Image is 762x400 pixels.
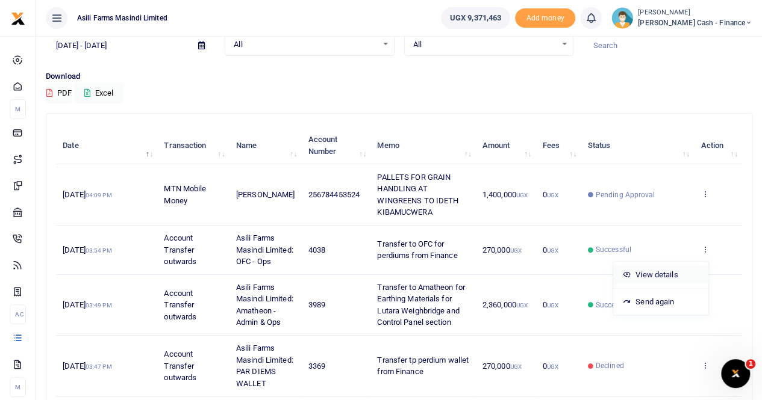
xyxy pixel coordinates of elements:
span: Asili Farms Masindi Limited: OFC - Ops [236,233,293,266]
button: Excel [74,83,123,103]
img: profile-user [611,7,633,29]
span: [DATE] [63,362,111,371]
span: Add money [515,8,575,28]
span: All [234,38,376,51]
a: View details [613,266,708,283]
th: Status: activate to sort column ascending [581,127,694,164]
small: UGX [547,363,558,370]
span: Account Transfer outwards [164,289,196,321]
span: Account Transfer outwards [164,349,196,382]
small: UGX [510,247,521,254]
small: UGX [547,302,558,309]
small: UGX [547,247,558,254]
span: 0 [543,190,558,199]
th: Name: activate to sort column ascending [230,127,302,164]
small: UGX [547,192,558,198]
span: 270,000 [482,362,522,371]
li: Wallet ballance [436,7,515,29]
p: Download [46,70,752,83]
th: Memo: activate to sort column ascending [370,127,475,164]
button: PDF [46,83,72,103]
a: Send again [613,294,708,310]
span: Pending Approval [596,189,655,200]
span: [PERSON_NAME] Cash - Finance [638,17,752,28]
span: PALLETS FOR GRAIN HANDLING AT WINGREENS TO IDETH KIBAMUCWERA [377,173,458,217]
small: 03:47 PM [86,363,112,370]
span: 3369 [308,362,325,371]
li: M [10,377,26,397]
li: Toup your wallet [515,8,575,28]
span: Successful [596,300,631,310]
span: Asili Farms Masindi Limited [72,13,172,23]
input: select period [46,35,189,56]
span: 4038 [308,245,325,254]
img: logo-small [11,11,25,26]
small: 03:49 PM [86,302,112,309]
a: profile-user [PERSON_NAME] [PERSON_NAME] Cash - Finance [611,7,752,29]
span: [DATE] [63,245,111,254]
small: UGX [516,302,528,309]
span: 3989 [308,300,325,309]
small: 04:09 PM [86,192,112,198]
span: Asili Farms Masindi Limited: PAR DIEMS WALLET [236,343,293,388]
li: M [10,99,26,119]
th: Account Number: activate to sort column ascending [301,127,370,164]
span: Declined [596,360,624,371]
th: Fees: activate to sort column ascending [536,127,581,164]
span: MTN Mobile Money [164,184,206,205]
small: UGX [516,192,528,198]
small: [PERSON_NAME] [638,8,752,18]
span: Transfer to Amatheon for Earthing Materials for Lutara Weighbridge and Control Panel section [377,283,464,327]
span: 2,360,000 [482,300,528,309]
th: Amount: activate to sort column ascending [476,127,536,164]
th: Action: activate to sort column ascending [694,127,742,164]
small: UGX [510,363,521,370]
span: Successful [596,244,631,255]
span: 270,000 [482,245,522,254]
input: Search [583,35,752,56]
span: All [413,38,556,51]
span: 0 [543,245,558,254]
small: 03:54 PM [86,247,112,254]
span: Asili Farms Masindi Limited: Amatheon - Admin & Ops [236,283,293,327]
a: UGX 9,371,463 [441,7,510,29]
th: Date: activate to sort column descending [56,127,157,164]
th: Transaction: activate to sort column ascending [157,127,230,164]
span: 1 [746,359,755,369]
li: Ac [10,304,26,324]
iframe: Intercom live chat [721,359,750,388]
span: 0 [543,300,558,309]
span: [DATE] [63,190,111,199]
span: Account Transfer outwards [164,233,196,266]
a: logo-small logo-large logo-large [11,13,25,22]
span: Transfer tp perdium wallet from Finance [377,355,469,377]
span: 256784453524 [308,190,360,199]
span: [DATE] [63,300,111,309]
span: UGX 9,371,463 [450,12,501,24]
a: Add money [515,13,575,22]
span: 0 [543,362,558,371]
span: [PERSON_NAME] [236,190,295,199]
span: 1,400,000 [482,190,528,199]
span: Transfer to OFC for perdiums from Finance [377,239,457,260]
